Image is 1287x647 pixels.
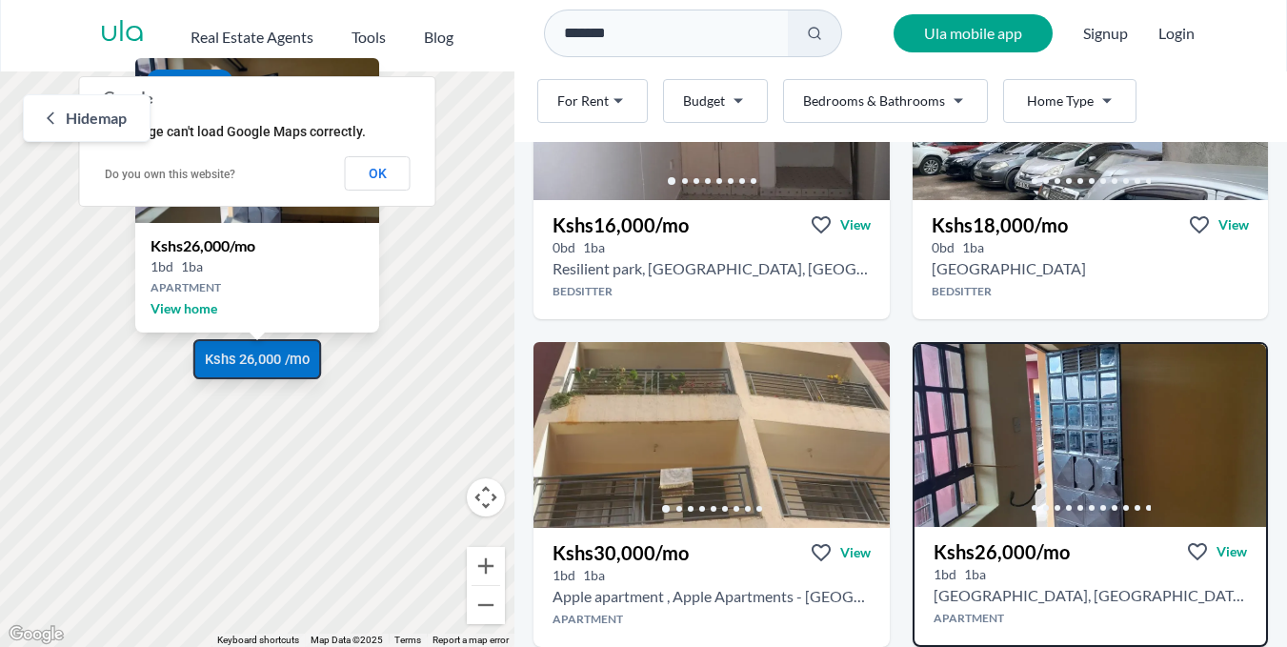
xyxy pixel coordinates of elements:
[5,622,68,647] img: Google
[352,18,386,49] button: Tools
[147,70,232,92] span: For rent
[962,238,984,257] h5: 1 bathrooms
[533,200,889,319] a: Kshs16,000/moViewView property in detail0bd 1ba Resilient park, [GEOGRAPHIC_DATA], [GEOGRAPHIC_DA...
[553,212,689,238] h3: Kshs 16,000 /mo
[151,299,364,318] span: View home
[424,18,453,49] a: Blog
[1027,91,1094,111] span: Home Type
[311,635,383,645] span: Map Data ©2025
[803,91,945,111] span: Bedrooms & Bathrooms
[467,547,505,585] button: Zoom in
[894,14,1053,52] a: Ula mobile app
[932,257,1086,280] h2: Bedsitter for rent in South B - Kshs 18,000/mo -Nerkwo Restaurant, Plainsview Rd, Nairobi, Kenya,...
[553,566,575,585] h5: 1 bedrooms
[181,257,203,276] h5: 1 ba
[5,622,68,647] a: Open this area in Google Maps (opens a new window)
[352,26,386,49] h2: Tools
[217,634,299,647] button: Keyboard shortcuts
[553,539,689,566] h3: Kshs 30,000 /mo
[205,350,310,370] span: Kshs 26,000 /mo
[683,91,725,111] span: Budget
[1217,542,1247,561] span: View
[191,18,492,49] nav: Main
[934,565,956,584] h5: 1 bedrooms
[196,340,318,378] a: Kshs 26,000 /mo
[932,212,1068,238] h3: Kshs 18,000 /mo
[553,238,575,257] h5: 0 bedrooms
[394,635,421,645] a: Terms
[424,26,453,49] h2: Blog
[66,107,127,130] span: Hide map
[553,585,870,608] h2: 1 bedroom Apartment for rent in South B - Kshs 30,000/mo -Apple Apartments - South B, Shikunga, N...
[537,79,648,123] button: For Rent
[583,238,605,257] h5: 1 bathrooms
[913,200,1268,319] a: Kshs18,000/moViewView property in detail0bd 1ba [GEOGRAPHIC_DATA]Bedsitter
[783,79,988,123] button: Bedrooms & Bathrooms
[533,528,889,647] a: Kshs30,000/moViewView property in detail1bd 1ba Apple apartment , Apple Apartments - [GEOGRAPHIC_...
[934,584,1247,607] h2: 1 bedroom Apartment for rent in South B - Kshs 26,000/mo -South Ville Apartments, Nairobi, Kenya,...
[467,586,505,624] button: Zoom out
[1003,79,1136,123] button: Home Type
[1083,14,1128,52] span: Signup
[557,91,609,111] span: For Rent
[151,257,173,276] h5: 1 bd
[533,284,889,299] h4: Bedsitter
[533,612,889,627] h4: Apartment
[553,257,870,280] h2: Bedsitter for rent in South B - Kshs 16,000/mo -Resilient Park, Mwembere, Nairobi, Kenya, Nairobi...
[345,156,411,191] button: OK
[105,168,235,181] a: Do you own this website?
[432,635,509,645] a: Report a map error
[663,79,768,123] button: Budget
[135,58,379,223] img: 1 bedroom Apartment for rent - Kshs 26,000/mo - in South B near South Ville Apartments, Nairobi, ...
[467,478,505,516] button: Map camera controls
[840,215,871,234] span: View
[915,344,1266,527] img: 1 bedroom Apartment for rent - Kshs 26,000/mo - in South B near South Ville Apartments, Nairobi, ...
[932,238,955,257] h5: 0 bedrooms
[151,280,364,295] h4: Apartment
[964,565,986,584] h5: 1 bathrooms
[915,527,1266,645] a: Kshs26,000/moViewView property in detail1bd 1ba [GEOGRAPHIC_DATA], [GEOGRAPHIC_DATA], [GEOGRAPHIC...
[151,234,255,257] h3: Kshs 26,000 /mo
[934,538,1070,565] h3: Kshs 26,000 /mo
[915,611,1266,626] h4: Apartment
[135,223,379,289] a: Kshs26,000/mo1bd1baApartmentView home
[1158,22,1195,45] button: Login
[913,284,1268,299] h4: Bedsitter
[191,26,313,49] h2: Real Estate Agents
[191,18,313,49] button: Real Estate Agents
[533,342,889,528] img: 1 bedroom Apartment for rent - Kshs 30,000/mo - in South B in Apple Apartments - South B, Shikung...
[104,124,366,139] span: This page can't load Google Maps correctly.
[840,543,871,562] span: View
[583,566,605,585] h5: 1 bathrooms
[100,16,145,51] a: ula
[1218,215,1249,234] span: View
